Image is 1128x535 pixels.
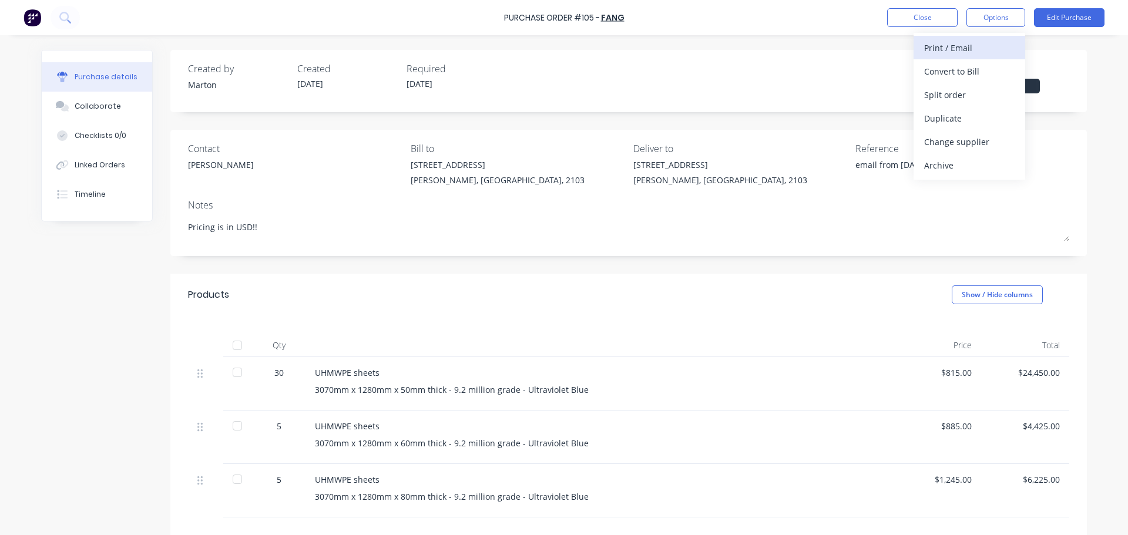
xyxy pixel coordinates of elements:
div: UHMWPE sheets [315,420,884,432]
button: Purchase details [42,62,152,92]
img: Factory [23,9,41,26]
button: Checklists 0/0 [42,121,152,150]
div: Convert to Bill [924,63,1015,80]
div: $815.00 [902,366,972,379]
div: $4,425.00 [991,420,1060,432]
div: Print / Email [924,39,1015,56]
div: Duplicate [924,110,1015,127]
div: $885.00 [902,420,972,432]
div: Contact [188,142,402,156]
div: Collaborate [75,101,121,112]
div: Marton [188,79,288,91]
div: Reference [855,142,1069,156]
div: Change supplier [924,133,1015,150]
div: Split order [924,86,1015,103]
div: 3070mm x 1280mm x 60mm thick - 9.2 million grade - Ultraviolet Blue [315,437,884,449]
div: Created [297,62,397,76]
div: Linked Orders [75,160,125,170]
button: Linked Orders [42,150,152,180]
button: Timeline [42,180,152,209]
div: Price [893,334,981,357]
div: 30 [262,366,296,379]
div: UHMWPE sheets [315,473,884,486]
a: Fang [601,12,625,23]
div: 3070mm x 1280mm x 50mm thick - 9.2 million grade - Ultraviolet Blue [315,383,884,396]
div: [PERSON_NAME] [188,159,254,171]
div: $1,245.00 [902,473,972,486]
div: Qty [253,334,305,357]
button: Show / Hide columns [952,285,1043,304]
div: UHMWPE sheets [315,366,884,379]
div: Required [407,62,506,76]
div: Purchase details [75,72,137,82]
div: $6,225.00 [991,473,1060,486]
div: [PERSON_NAME], [GEOGRAPHIC_DATA], 2103 [633,174,807,186]
div: Deliver to [633,142,847,156]
button: Edit Purchase [1034,8,1104,27]
div: Archive [924,157,1015,174]
div: Bill to [411,142,625,156]
div: Timeline [75,189,106,200]
div: 5 [262,473,296,486]
div: Purchase Order #105 - [504,12,600,24]
button: Options [966,8,1025,27]
div: [STREET_ADDRESS] [633,159,807,171]
div: Notes [188,198,1069,212]
div: Total [981,334,1069,357]
div: Created by [188,62,288,76]
textarea: email from [DATE] [855,159,1002,185]
button: Close [887,8,958,27]
div: 3070mm x 1280mm x 80mm thick - 9.2 million grade - Ultraviolet Blue [315,490,884,503]
div: Products [188,288,229,302]
div: [STREET_ADDRESS] [411,159,585,171]
div: $24,450.00 [991,366,1060,379]
div: 5 [262,420,296,432]
div: Checklists 0/0 [75,130,126,141]
button: Collaborate [42,92,152,121]
div: [PERSON_NAME], [GEOGRAPHIC_DATA], 2103 [411,174,585,186]
textarea: Pricing is in USD!! [188,215,1069,241]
